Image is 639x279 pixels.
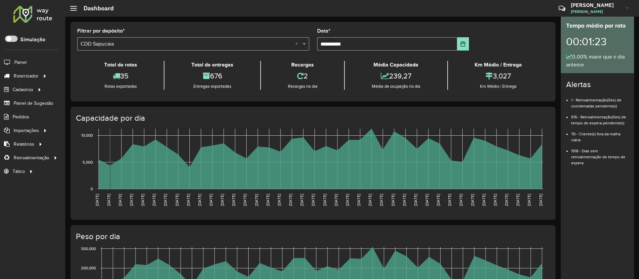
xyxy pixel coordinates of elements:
[197,194,202,206] text: [DATE]
[14,59,27,66] span: Painel
[425,194,429,206] text: [DATE]
[447,194,452,206] text: [DATE]
[566,80,629,89] h4: Alertas
[493,194,497,206] text: [DATE]
[14,72,39,79] span: Roteirizador
[571,92,629,109] li: 1 - Retroalimentação(ões) de coordenadas pendente(s)
[566,21,629,30] div: Tempo médio por rota
[346,61,445,69] div: Média Capacidade
[450,69,547,83] div: 3,027
[14,127,39,134] span: Importações
[566,53,629,69] div: 0,00% maior que o dia anterior
[527,194,531,206] text: [DATE]
[379,194,383,206] text: [DATE]
[450,83,547,90] div: Km Médio / Entrega
[13,113,29,120] span: Pedidos
[76,113,549,123] h4: Capacidade por dia
[77,27,125,35] label: Filtrar por depósito
[106,194,111,206] text: [DATE]
[175,194,179,206] text: [DATE]
[295,40,301,48] span: Clear all
[346,69,445,83] div: 239,27
[166,61,258,69] div: Total de entregas
[118,194,122,206] text: [DATE]
[346,83,445,90] div: Média de ocupação no dia
[166,83,258,90] div: Entregas exportadas
[140,194,145,206] text: [DATE]
[566,30,629,53] div: 00:01:23
[402,194,406,206] text: [DATE]
[13,86,33,93] span: Cadastros
[345,194,349,206] text: [DATE]
[450,61,547,69] div: Km Médio / Entrega
[14,141,34,148] span: Relatórios
[482,194,486,206] text: [DATE]
[368,194,372,206] text: [DATE]
[91,187,93,191] text: 0
[277,194,281,206] text: [DATE]
[504,194,509,206] text: [DATE]
[288,194,293,206] text: [DATE]
[457,37,469,51] button: Choose Date
[571,9,621,15] span: [PERSON_NAME]
[413,194,418,206] text: [DATE]
[436,194,440,206] text: [DATE]
[209,194,213,206] text: [DATE]
[14,100,53,107] span: Painel de Sugestão
[317,27,330,35] label: Data
[76,232,549,241] h4: Peso por dia
[266,194,270,206] text: [DATE]
[311,194,315,206] text: [DATE]
[263,83,342,90] div: Recargas no dia
[186,194,190,206] text: [DATE]
[263,61,342,69] div: Recargas
[356,194,361,206] text: [DATE]
[81,133,93,138] text: 10,000
[81,246,96,251] text: 300,000
[571,109,629,126] li: 515 - Retroalimentação(ões) de tempo de espera pendente(s)
[166,69,258,83] div: 676
[95,194,99,206] text: [DATE]
[81,266,96,270] text: 200,000
[391,194,395,206] text: [DATE]
[79,61,162,69] div: Total de rotas
[77,5,114,12] h2: Dashboard
[571,2,621,8] h3: [PERSON_NAME]
[470,194,475,206] text: [DATE]
[20,36,45,44] label: Simulação
[220,194,224,206] text: [DATE]
[231,194,236,206] text: [DATE]
[263,69,342,83] div: 2
[14,154,49,161] span: Retroalimentação
[83,160,93,164] text: 5,000
[322,194,327,206] text: [DATE]
[334,194,338,206] text: [DATE]
[79,83,162,90] div: Rotas exportadas
[459,194,463,206] text: [DATE]
[254,194,259,206] text: [DATE]
[538,194,543,206] text: [DATE]
[571,126,629,143] li: 70 - Cliente(s) fora da malha viária
[516,194,520,206] text: [DATE]
[300,194,304,206] text: [DATE]
[79,69,162,83] div: 35
[13,168,25,175] span: Tático
[163,194,167,206] text: [DATE]
[243,194,247,206] text: [DATE]
[555,1,569,16] a: Contato Rápido
[152,194,156,206] text: [DATE]
[571,143,629,166] li: 1518 - Dias sem retroalimentação de tempo de espera
[129,194,133,206] text: [DATE]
